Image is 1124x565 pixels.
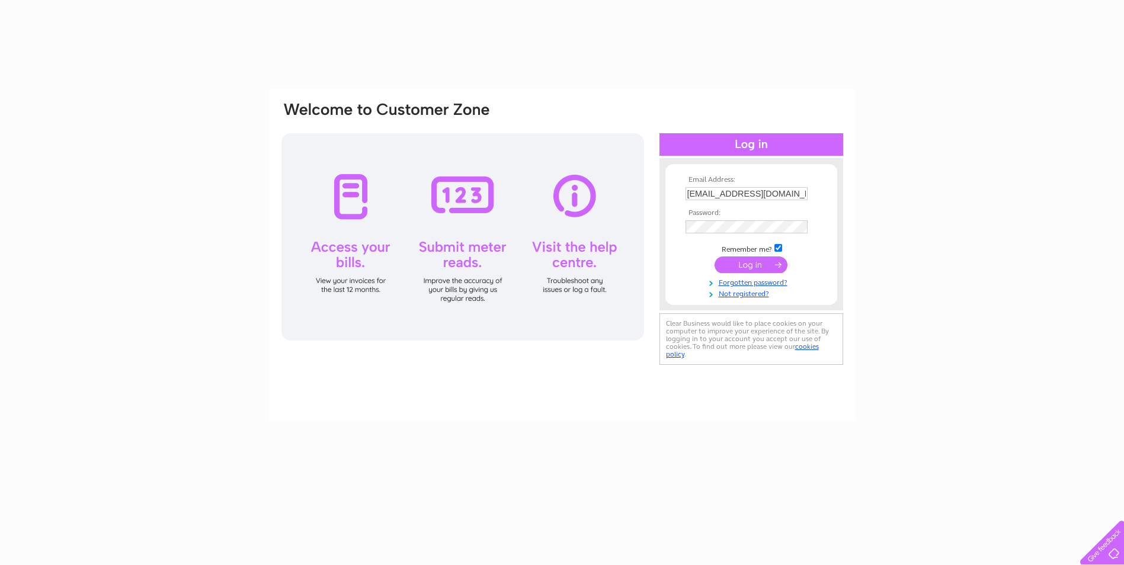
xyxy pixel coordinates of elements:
[683,242,820,254] td: Remember me?
[666,342,819,358] a: cookies policy
[686,276,820,287] a: Forgotten password?
[715,256,787,273] input: Submit
[683,176,820,184] th: Email Address:
[686,287,820,298] a: Not registered?
[659,313,843,365] div: Clear Business would like to place cookies on your computer to improve your experience of the sit...
[683,209,820,217] th: Password:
